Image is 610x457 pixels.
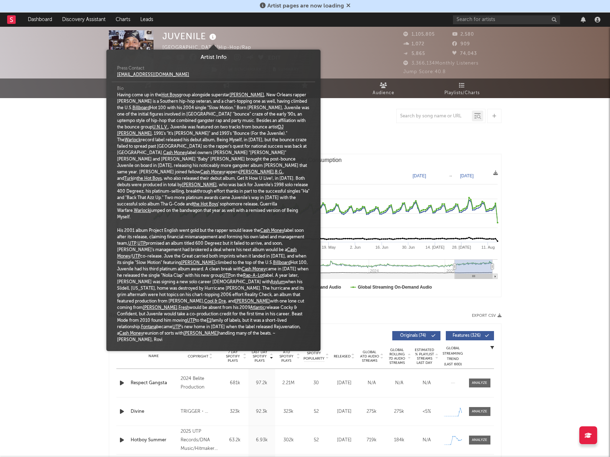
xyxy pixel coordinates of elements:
a: UTP [128,242,136,246]
div: 63.2k [223,437,247,444]
div: N/A [387,380,411,387]
span: Originals ( 74 ) [397,334,430,338]
a: Playlists/Charts [423,78,501,98]
a: Divine [131,408,177,415]
span: Global Rolling 7D Audio Streams [387,348,407,365]
text: Global Streaming On-Demand Audio [358,285,432,290]
a: Dashboard [23,12,57,27]
a: the Hot Boys [137,177,162,181]
div: JUVENILE [162,30,218,42]
a: Cool & Dre [204,299,226,304]
span: 74,043 [452,51,477,56]
div: [DATE] [332,437,356,444]
span: Audience [373,89,394,97]
a: Cash Money [200,170,224,174]
a: Fresh [178,306,189,310]
span: Features ( 326 ) [450,334,483,338]
div: 97.2k [250,380,273,387]
span: Spotify Popularity [303,351,324,361]
div: 2024 Belite Production [181,375,220,392]
text: Luminate Daily Consumption [268,157,342,163]
div: 30 [304,380,329,387]
a: Cash Money [117,248,297,259]
text: 14. [DATE] [425,245,444,249]
div: 302k [277,437,300,444]
div: [DATE] [332,408,356,415]
a: [PERSON_NAME] [182,183,217,187]
a: UTP [132,254,140,259]
text: 19. May [322,245,336,249]
div: 52 [304,408,329,415]
span: Global ATD Audio Streams [360,350,379,363]
span: Jump Score: 40.8 [403,70,446,74]
div: Global Streaming Trend (Last 60D) [442,346,464,367]
span: Released [334,354,351,359]
a: Charts [111,12,135,27]
a: Hotboy Summer [131,437,177,444]
text: 16. Jun [375,245,388,249]
a: Warlock [125,138,141,142]
a: [PERSON_NAME] [230,93,264,97]
a: DJ [PERSON_NAME] [117,125,283,136]
span: Estimated % Playlist Streams Last Day [415,348,434,365]
a: Cash Money [260,229,284,233]
a: Atlantic [250,306,265,310]
div: N/A [415,380,439,387]
text: 11. Aug [481,245,494,249]
text: [DATE] [413,173,426,178]
div: His 2001 album Project English went gold but the rapper would leave the label soon after its rele... [117,228,310,343]
a: B.G. [275,170,283,174]
text: → [448,173,453,178]
a: E1 [207,319,211,323]
div: Artist Info [112,53,315,62]
text: 2. Jun [350,245,361,249]
input: Search by song name or URL [397,113,472,119]
div: 92.3k [250,408,273,415]
a: Billboard [132,106,150,110]
a: U.N.L.V. [152,125,168,130]
div: 2025 UTP Records/DNA Music/Hitmaker Distro [181,427,220,453]
a: [PERSON_NAME] [143,306,177,310]
div: <5% [415,408,439,415]
a: [PERSON_NAME] [181,261,216,265]
text: 30. Jun [402,245,415,249]
a: Rap-A-Lot [243,274,264,278]
span: Copyright [188,354,208,359]
span: ATD Spotify Plays [277,350,296,363]
span: 1,105,805 [403,32,435,37]
span: Bio [117,86,123,92]
a: [PERSON_NAME] [239,170,274,174]
span: 7 Day Spotify Plays [223,350,242,363]
a: the Hot Boys [193,202,218,207]
span: 3,366,134 Monthly Listeners [403,61,479,66]
div: N/A [415,437,439,444]
div: Having come up in the group alongside superstar , New Orleans rapper [PERSON_NAME] is a Southern ... [117,92,310,220]
div: TRIGGER・[PERSON_NAME]/NPSG製作委員会 [181,407,220,416]
span: Press Contact [117,65,144,72]
a: Turk [124,177,133,181]
a: Audience [344,78,423,98]
div: 6.93k [250,437,273,444]
a: Respect Gangsta [131,380,177,387]
a: Warlock [134,209,150,213]
div: [GEOGRAPHIC_DATA] | Hip-Hop/Rap [162,44,259,52]
a: Discovery Assistant [57,12,111,27]
span: 909 [452,42,470,46]
div: 2.21M [277,380,300,387]
a: UTP [187,319,195,323]
span: Playlists/Charts [444,89,480,97]
div: 681k [223,380,247,387]
button: Export CSV [472,314,501,318]
a: Fontana [141,325,156,329]
text: 28. [DATE] [452,245,471,249]
button: Originals(74) [392,331,440,340]
span: Dismiss [346,3,351,9]
a: Billboard [273,261,291,265]
span: 2,580 [452,32,474,37]
div: 275k [360,408,384,415]
a: [EMAIL_ADDRESS][DOMAIN_NAME] [117,73,189,77]
span: Last Day Spotify Plays [250,350,269,363]
a: Hot Boys [161,93,179,97]
a: Cash Money [119,331,143,336]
